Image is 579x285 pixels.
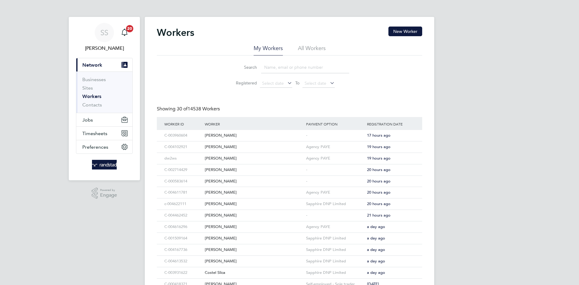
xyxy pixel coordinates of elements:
span: Shaye Stoneham [76,45,133,52]
span: Engage [100,193,117,198]
div: C-004613532 [163,256,203,267]
div: Sapphire DNP Limited [305,244,365,255]
div: [PERSON_NAME] [203,233,305,244]
div: - [305,210,365,221]
span: 19 hours ago [367,156,391,161]
span: a day ago [367,236,385,241]
div: [PERSON_NAME] [203,164,305,176]
a: SS[PERSON_NAME] [76,23,133,52]
span: 17 hours ago [367,133,391,138]
a: C-004611781[PERSON_NAME]Agency PAYE20 hours ago [163,187,416,192]
a: C-004462452[PERSON_NAME]-21 hours ago [163,210,416,215]
span: 21 hours ago [367,213,391,218]
div: [PERSON_NAME] [203,141,305,153]
a: C-003931622Costel SlicaSapphire DNP Limiteda day ago [163,267,416,272]
div: dw2ws [163,153,203,164]
button: New Worker [388,27,422,36]
span: 14538 Workers [177,106,220,112]
span: a day ago [367,270,385,275]
button: Jobs [76,113,132,126]
a: dw2ws[PERSON_NAME]Agency PAYE19 hours ago [163,153,416,158]
li: My Workers [254,45,283,55]
div: [PERSON_NAME] [203,221,305,233]
a: Go to home page [76,160,133,169]
span: Network [82,62,102,68]
div: Sapphire DNP Limited [305,256,365,267]
div: Agency PAYE [305,141,365,153]
div: C-002714429 [163,164,203,176]
div: c-004622111 [163,198,203,210]
span: Select date [305,81,326,86]
div: Agency PAYE [305,153,365,164]
div: Worker ID [163,117,203,131]
div: Agency PAYE [305,221,365,233]
div: Network [76,71,132,113]
span: To [293,79,301,87]
div: [PERSON_NAME] [203,256,305,267]
div: - [305,130,365,141]
span: Timesheets [82,131,107,136]
div: [PERSON_NAME] [203,130,305,141]
nav: Main navigation [69,17,140,180]
button: Timesheets [76,127,132,140]
a: Contacts [82,102,102,108]
span: a day ago [367,224,385,229]
span: Preferences [82,144,108,150]
a: C-004102921[PERSON_NAME]Agency PAYE19 hours ago [163,141,416,146]
a: C-001509164[PERSON_NAME]Sapphire DNP Limiteda day ago [163,233,416,238]
li: All Workers [298,45,326,55]
span: a day ago [367,258,385,264]
a: c-004622111[PERSON_NAME]Sapphire DNP Limited20 hours ago [163,198,416,203]
div: - [305,164,365,176]
span: 20 hours ago [367,167,391,172]
div: Worker [203,117,305,131]
div: Sapphire DNP Limited [305,267,365,278]
span: Powered by [100,188,117,193]
div: Costel Slica [203,267,305,278]
div: C-004616296 [163,221,203,233]
h2: Workers [157,27,194,39]
a: C-004167736[PERSON_NAME]Sapphire DNP Limiteda day ago [163,244,416,249]
div: C-000583614 [163,176,203,187]
div: Payment Option [305,117,365,131]
a: C-004616296[PERSON_NAME]Agency PAYEa day ago [163,221,416,226]
div: [PERSON_NAME] [203,187,305,198]
a: C-000418371[PERSON_NAME]Self-employed - Sole trader (pending)[DATE] [163,278,416,283]
div: [PERSON_NAME] [203,198,305,210]
span: 19 hours ago [367,144,391,149]
a: C-000583614[PERSON_NAME]-20 hours ago [163,176,416,181]
span: Jobs [82,117,93,123]
div: [PERSON_NAME] [203,210,305,221]
span: 30 of [177,106,188,112]
a: C-004613532[PERSON_NAME]Sapphire DNP Limiteda day ago [163,255,416,261]
div: - [305,176,365,187]
a: Powered byEngage [92,188,117,199]
div: Sapphire DNP Limited [305,233,365,244]
a: Workers [82,93,101,99]
div: C-003960604 [163,130,203,141]
span: 20 [126,25,133,32]
a: Businesses [82,77,106,82]
button: Network [76,58,132,71]
label: Search [230,65,257,70]
div: [PERSON_NAME] [203,244,305,255]
div: [PERSON_NAME] [203,176,305,187]
span: 20 hours ago [367,190,391,195]
a: C-003960604[PERSON_NAME]-17 hours ago [163,130,416,135]
span: SS [100,29,108,36]
span: 20 hours ago [367,201,391,206]
div: Showing [157,106,221,112]
img: randstad-logo-retina.png [92,160,117,169]
div: C-004462452 [163,210,203,221]
div: Agency PAYE [305,187,365,198]
a: 20 [119,23,131,42]
label: Registered [230,80,257,86]
span: 20 hours ago [367,179,391,184]
span: a day ago [367,247,385,252]
div: C-004611781 [163,187,203,198]
div: C-003931622 [163,267,203,278]
button: Preferences [76,140,132,154]
div: Registration Date [365,117,416,131]
a: C-002714429[PERSON_NAME]-20 hours ago [163,164,416,169]
div: Sapphire DNP Limited [305,198,365,210]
